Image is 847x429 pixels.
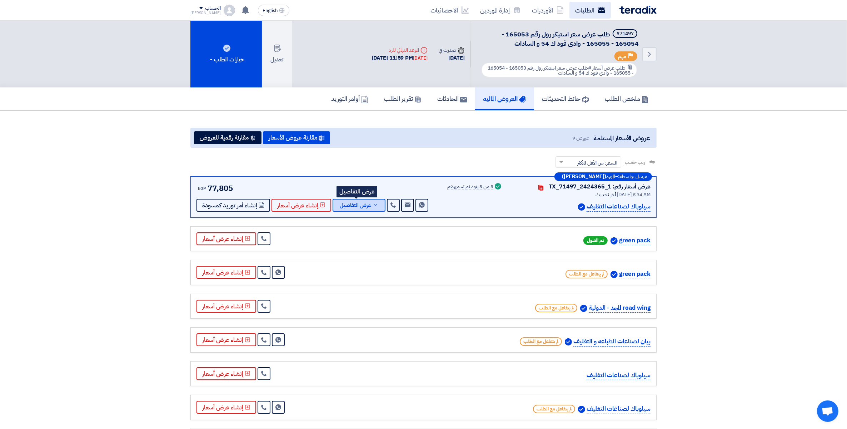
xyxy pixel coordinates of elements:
a: العروض الماليه [475,87,534,110]
span: 77,805 [208,182,233,194]
div: 3 من 3 بنود تم تسعيرهم [447,184,493,190]
div: #71497 [616,31,634,36]
div: الحساب [205,5,220,11]
h5: العروض الماليه [483,95,526,103]
span: مهم [618,53,626,60]
button: إنشاء عرض أسعار [196,232,256,245]
img: Teradix logo [619,6,657,14]
span: لم يتفاعل مع الطلب [520,337,562,346]
div: عرض التفاصيل [337,186,377,197]
a: الأوردرات [526,2,569,19]
button: إنشاء عرض أسعار [196,333,256,346]
img: Verified Account [611,237,618,244]
span: أخر تحديث [596,191,616,198]
button: إنشاء أمر توريد كمسودة [196,199,270,212]
div: [DATE] [413,55,427,62]
img: Verified Account [578,203,585,211]
span: إنشاء أمر توريد كمسودة [202,203,257,208]
h5: طلب عرض سعر استيكر رول رقم 165053 - 165054 - 165055 - وادى فود ك 54 و السادات [480,29,639,48]
a: أوامر التوريد [323,87,376,110]
img: Verified Account [565,338,572,345]
div: [PERSON_NAME] [190,11,221,15]
span: تم القبول [583,236,608,245]
button: إنشاء عرض أسعار [196,401,256,414]
span: إنشاء عرض أسعار [277,203,318,208]
img: profile_test.png [224,5,235,16]
div: الموعد النهائي للرد [372,46,428,54]
button: تعديل [262,21,292,87]
span: عروض 9 [572,134,589,142]
span: EGP [198,185,206,192]
div: – [554,172,652,181]
span: طلب عرض أسعار [592,64,626,72]
button: مقارنة رقمية للعروض [194,131,261,144]
span: السعر: من الأقل للأكثر [577,159,617,167]
span: رتب حسب [625,158,645,166]
b: ([PERSON_NAME]) [562,174,606,179]
div: Open chat [817,400,838,422]
button: عرض التفاصيل [333,199,385,212]
button: إنشاء عرض أسعار [196,367,256,380]
a: إدارة الموردين [474,2,526,19]
span: لم يتفاعل مع الطلب [533,405,575,413]
a: الطلبات [569,2,611,19]
div: عرض أسعار رقم: TX_71497_2424365_1 [549,182,651,191]
img: Verified Account [578,406,585,413]
span: #طلب عرض سعر استيكر رول رقم 165053 - 165054 - 165055 - وادى فود ك 54 و السادات [488,64,634,77]
h5: المحادثات [437,95,467,103]
span: عرض التفاصيل [340,203,371,208]
div: [DATE] [439,54,465,62]
p: بيان لصناعات الطباعه و التغليف [573,337,651,347]
p: green pack [619,269,651,279]
h5: تقرير الطلب [384,95,422,103]
a: المحادثات [429,87,475,110]
div: خيارات الطلب [208,55,244,64]
p: road wing المجد - الدولية [589,303,651,313]
h5: ملخص الطلب [605,95,649,103]
span: لم يتفاعل مع الطلب [566,270,608,278]
button: إنشاء عرض أسعار [271,199,331,212]
button: خيارات الطلب [190,21,262,87]
p: سيلوباك لصناعات التغليف [587,371,651,380]
p: سيلوباك لصناعات التغليف [587,404,651,414]
span: عروض الأسعار المستلمة [593,133,650,143]
span: English [263,8,278,13]
div: صدرت في [439,46,465,54]
h5: حائط التحديثات [542,95,589,103]
img: Verified Account [580,305,587,312]
a: الاحصائيات [425,2,474,19]
p: سيلوباك لصناعات التغليف [587,202,651,212]
button: مقارنة عروض الأسعار [263,131,330,144]
a: ملخص الطلب [597,87,657,110]
a: تقرير الطلب [376,87,429,110]
span: [DATE] 8:34 AM [617,191,651,198]
button: إنشاء عرض أسعار [196,300,256,313]
span: لم يتفاعل مع الطلب [535,304,577,312]
span: طلب عرض سعر استيكر رول رقم 165053 - 165054 - 165055 - وادى فود ك 54 و السادات [502,29,639,48]
div: [DATE] 11:59 PM [372,54,428,62]
a: حائط التحديثات [534,87,597,110]
button: English [258,5,289,16]
span: مرسل بواسطة: [618,174,647,179]
p: green pack [619,236,651,246]
span: المورد [606,174,615,179]
img: Verified Account [611,271,618,278]
h5: أوامر التوريد [331,95,368,103]
button: إنشاء عرض أسعار [196,266,256,279]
